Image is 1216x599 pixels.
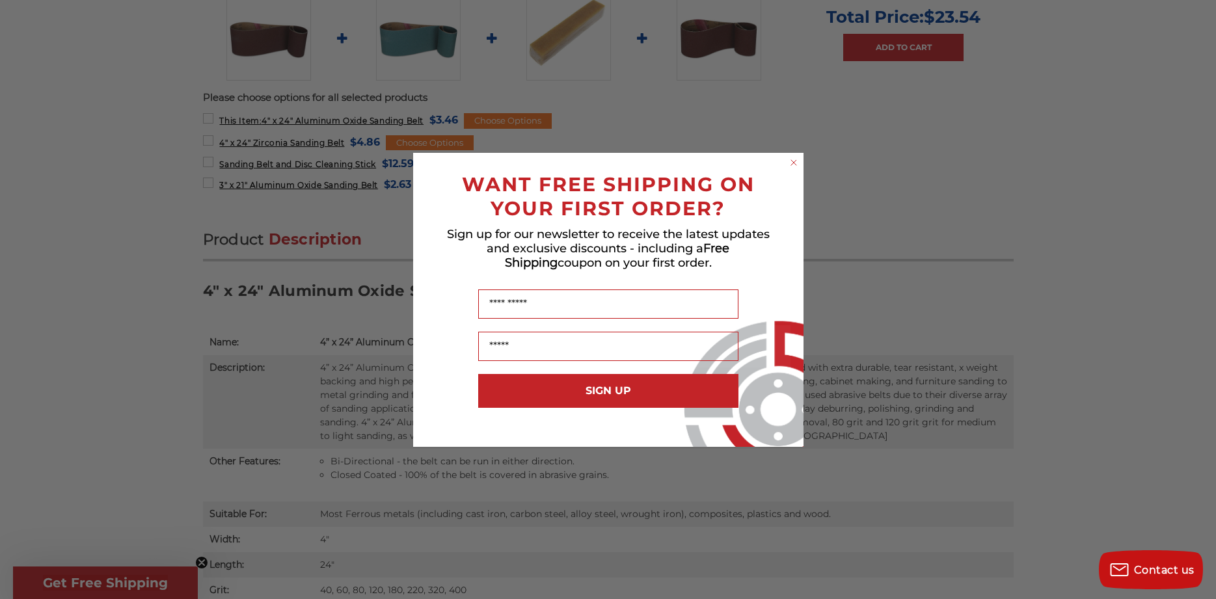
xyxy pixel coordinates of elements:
[1134,564,1195,576] span: Contact us
[787,156,800,169] button: Close dialog
[447,227,770,270] span: Sign up for our newsletter to receive the latest updates and exclusive discounts - including a co...
[478,374,738,408] button: SIGN UP
[1099,550,1203,589] button: Contact us
[505,241,730,270] span: Free Shipping
[478,332,738,361] input: Email
[462,172,755,220] span: WANT FREE SHIPPING ON YOUR FIRST ORDER?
